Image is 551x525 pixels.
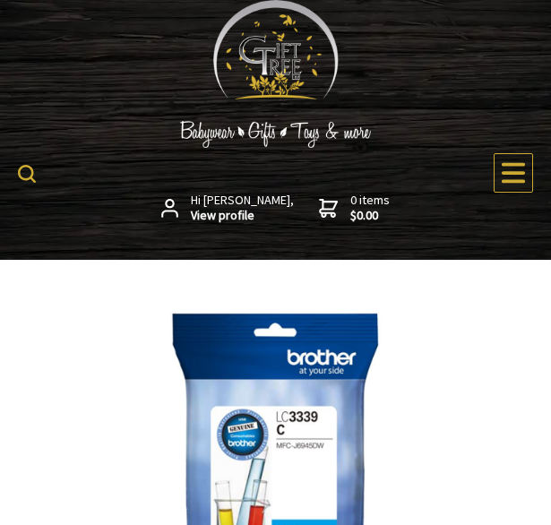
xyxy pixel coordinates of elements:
[319,193,390,224] a: 0 items$0.00
[350,192,390,224] span: 0 items
[161,193,294,224] a: Hi [PERSON_NAME],View profile
[350,208,390,224] strong: $0.00
[191,208,294,224] strong: View profile
[191,193,294,224] span: Hi [PERSON_NAME],
[142,121,410,148] img: Babywear - Gifts - Toys & more
[18,165,36,183] img: product search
